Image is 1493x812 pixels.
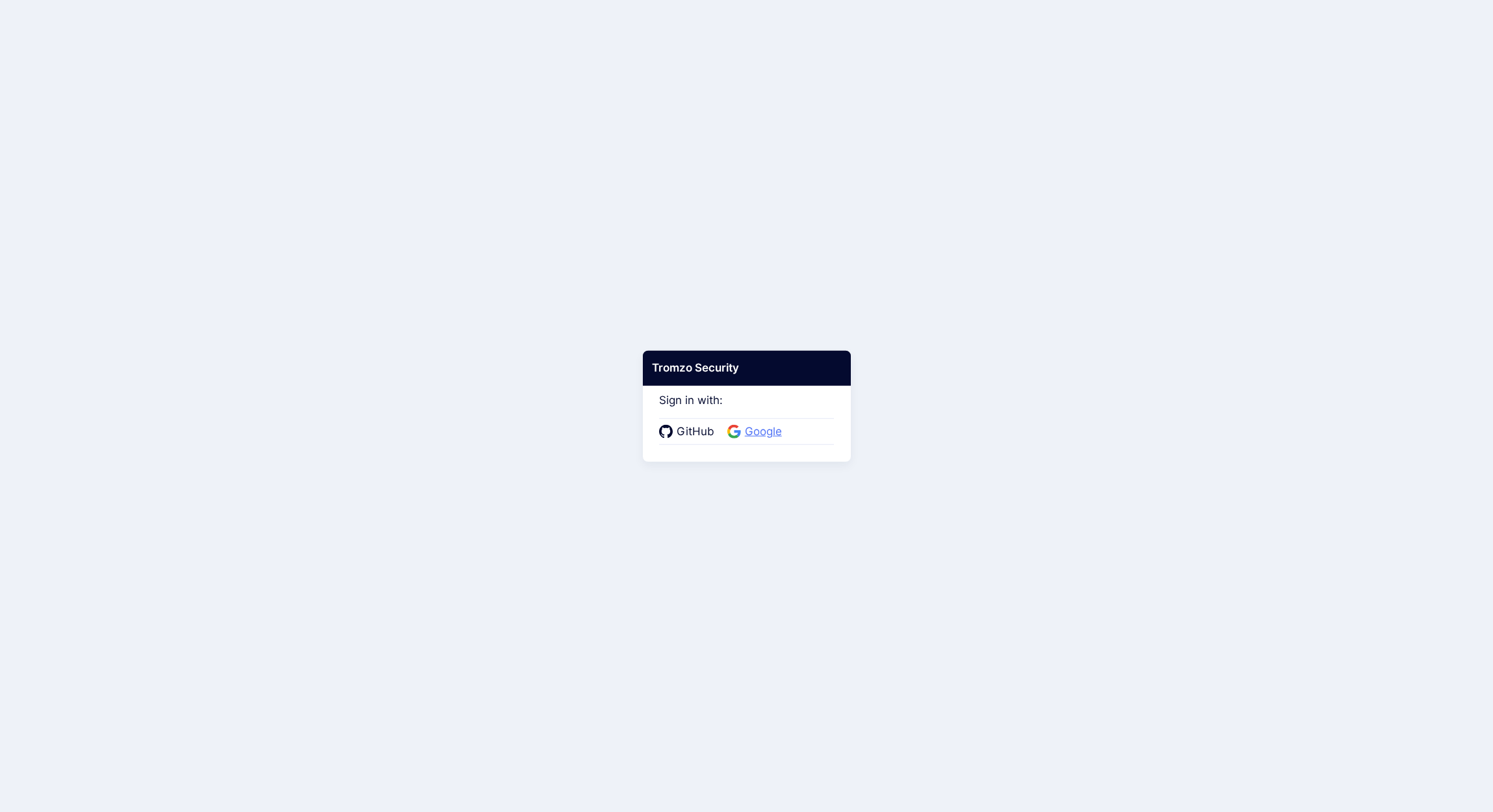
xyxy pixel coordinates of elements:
span: GitHub [673,424,718,440]
span: Google [741,424,786,440]
div: Sign in with: [659,376,835,445]
div: Tromzo Security [643,351,851,386]
a: Google [727,424,786,440]
a: GitHub [659,424,718,440]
